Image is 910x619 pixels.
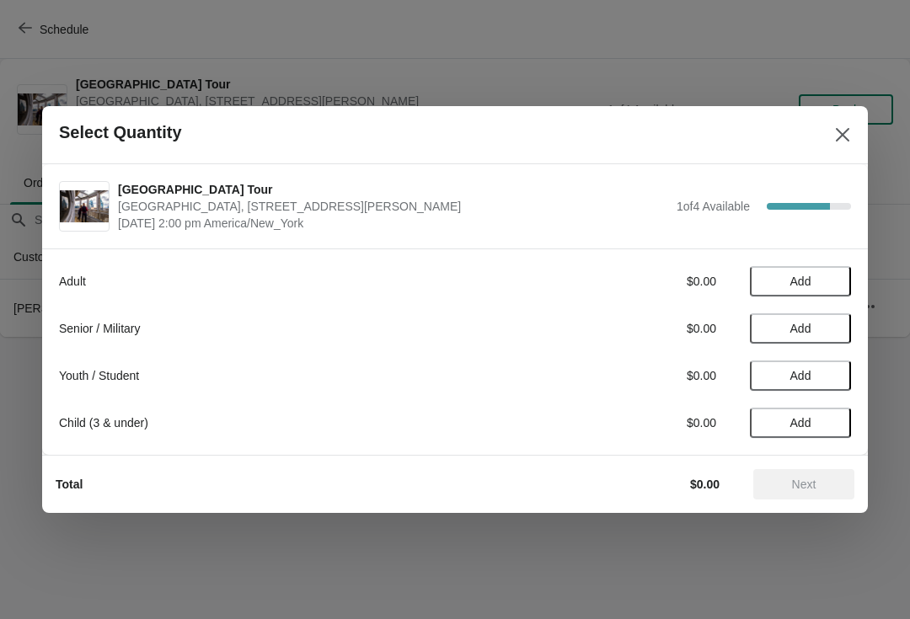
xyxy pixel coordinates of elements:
[560,273,716,290] div: $0.00
[59,367,527,384] div: Youth / Student
[118,215,668,232] span: [DATE] 2:00 pm America/New_York
[56,478,83,491] strong: Total
[790,416,811,430] span: Add
[118,198,668,215] span: [GEOGRAPHIC_DATA], [STREET_ADDRESS][PERSON_NAME]
[790,369,811,382] span: Add
[690,478,720,491] strong: $0.00
[750,360,851,391] button: Add
[790,322,811,335] span: Add
[750,266,851,296] button: Add
[59,414,527,431] div: Child (3 & under)
[827,120,858,150] button: Close
[59,320,527,337] div: Senior / Military
[677,200,750,213] span: 1 of 4 Available
[750,313,851,344] button: Add
[59,123,182,142] h2: Select Quantity
[560,367,716,384] div: $0.00
[560,414,716,431] div: $0.00
[790,275,811,288] span: Add
[560,320,716,337] div: $0.00
[60,190,109,223] img: City Hall Tower Tour | City Hall Visitor Center, 1400 John F Kennedy Boulevard Suite 121, Philade...
[118,181,668,198] span: [GEOGRAPHIC_DATA] Tour
[750,408,851,438] button: Add
[59,273,527,290] div: Adult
